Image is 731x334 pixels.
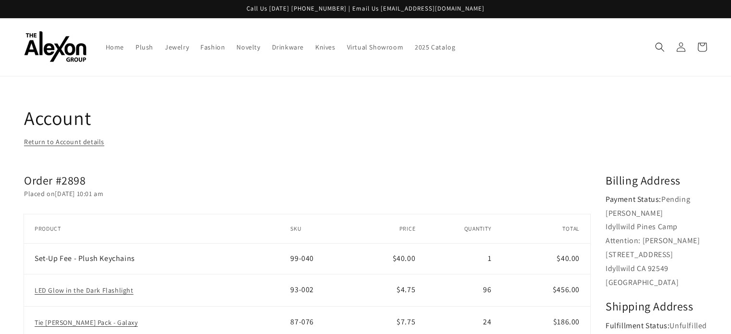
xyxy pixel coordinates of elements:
[649,37,670,58] summary: Search
[396,317,415,327] span: $7.75
[159,37,195,57] a: Jewelry
[24,105,707,130] h1: Account
[24,173,590,188] h2: Order #2898
[606,319,707,333] p: Unfulfilled
[502,243,590,274] td: $40.00
[290,214,359,243] th: SKU
[165,43,189,51] span: Jewelry
[415,43,455,51] span: 2025 Catalog
[310,37,341,57] a: Knives
[24,188,590,200] p: Placed on
[290,243,359,274] td: 99-040
[606,299,707,314] h2: Shipping Address
[502,214,590,243] th: Total
[315,43,335,51] span: Knives
[606,207,707,290] p: [PERSON_NAME] Idyllwild Pines Camp Attention: [PERSON_NAME] [STREET_ADDRESS] Idyllwild CA 92549 [...
[426,243,502,274] td: 1
[426,274,502,307] td: 96
[290,274,359,307] td: 93-002
[24,31,87,62] img: The Alexon Group
[426,214,502,243] th: Quantity
[359,214,426,243] th: Price
[393,253,416,263] span: $40.00
[606,321,669,331] strong: Fulfillment Status:
[200,43,225,51] span: Fashion
[396,285,415,295] span: $4.75
[272,43,304,51] span: Drinkware
[35,286,134,295] a: LED Glow in the Dark Flashlight
[502,274,590,307] td: $456.00
[106,43,124,51] span: Home
[195,37,231,57] a: Fashion
[35,318,138,327] a: Tie [PERSON_NAME] Pack - Galaxy
[606,173,707,188] h2: Billing Address
[55,189,103,198] time: [DATE] 10:01 am
[236,43,260,51] span: Novelty
[347,43,404,51] span: Virtual Showroom
[136,43,153,51] span: Plush
[606,193,707,207] p: Pending
[341,37,409,57] a: Virtual Showroom
[100,37,130,57] a: Home
[606,194,661,204] strong: Payment Status:
[35,255,135,262] p: Set-Up Fee - Plush Keychains
[231,37,266,57] a: Novelty
[130,37,159,57] a: Plush
[266,37,310,57] a: Drinkware
[24,136,104,148] a: Return to Account details
[24,214,290,243] th: Product
[409,37,461,57] a: 2025 Catalog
